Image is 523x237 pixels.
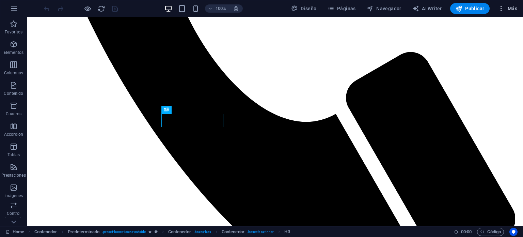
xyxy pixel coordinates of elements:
[4,91,23,96] p: Contenido
[233,5,239,12] i: Al redimensionar, ajustar el nivel de zoom automáticamente para ajustarse al dispositivo elegido.
[495,3,520,14] button: Más
[6,111,22,117] p: Cuadros
[97,5,105,13] i: Volver a cargar página
[480,228,501,236] span: Código
[34,228,290,236] nav: breadcrumb
[450,3,490,14] button: Publicar
[412,5,442,12] span: AI Writer
[288,3,319,14] button: Diseño
[4,193,23,198] p: Imágenes
[1,173,26,178] p: Prestaciones
[148,230,152,234] i: El elemento contiene una animación
[410,3,445,14] button: AI Writer
[5,29,22,35] p: Favoritos
[466,229,467,234] span: :
[155,230,158,234] i: Este elemento es un preajuste personalizable
[4,50,23,55] p: Elementos
[194,228,211,236] span: . boxes-box
[83,4,92,13] button: Haz clic para salir del modo de previsualización y seguir editando
[205,4,229,13] button: 100%
[461,228,472,236] span: 00 00
[325,3,359,14] button: Páginas
[247,228,274,236] span: . boxes-box-inner
[4,70,23,76] p: Columnas
[456,5,485,12] span: Publicar
[477,228,504,236] button: Código
[222,228,244,236] span: Haz clic para seleccionar y doble clic para editar
[7,152,20,158] p: Tablas
[4,132,23,137] p: Accordion
[97,4,105,13] button: reload
[291,5,317,12] span: Diseño
[454,228,472,236] h6: Tiempo de la sesión
[328,5,356,12] span: Páginas
[288,3,319,14] div: Diseño (Ctrl+Alt+Y)
[509,228,518,236] button: Usercentrics
[364,3,404,14] button: Navegador
[215,4,226,13] h6: 100%
[498,5,517,12] span: Más
[367,5,401,12] span: Navegador
[168,228,191,236] span: Haz clic para seleccionar y doble clic para editar
[5,228,24,236] a: Haz clic para cancelar la selección y doble clic para abrir páginas
[102,228,146,236] span: . preset-boxes-icons-outside
[68,228,99,236] span: Haz clic para seleccionar y doble clic para editar
[284,228,290,236] span: Haz clic para seleccionar y doble clic para editar
[34,228,57,236] span: Haz clic para seleccionar y doble clic para editar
